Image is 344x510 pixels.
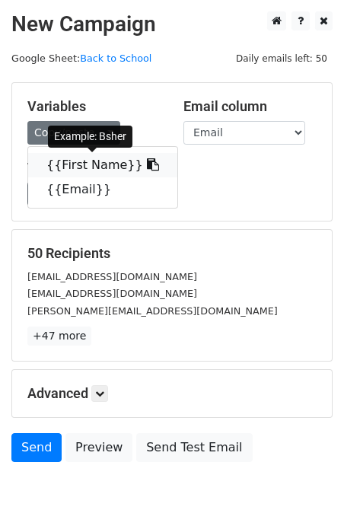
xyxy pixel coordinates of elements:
h5: 50 Recipients [27,245,317,262]
a: +47 more [27,327,91,346]
a: {{First Name}} [28,153,177,177]
span: Daily emails left: 50 [231,50,333,67]
h5: Email column [183,98,317,115]
a: Send [11,433,62,462]
small: [EMAIL_ADDRESS][DOMAIN_NAME] [27,288,197,299]
a: {{Email}} [28,177,177,202]
a: Daily emails left: 50 [231,53,333,64]
small: [PERSON_NAME][EMAIL_ADDRESS][DOMAIN_NAME] [27,305,278,317]
a: Copy/paste... [27,121,120,145]
a: Preview [65,433,132,462]
h5: Variables [27,98,161,115]
small: Google Sheet: [11,53,151,64]
small: [EMAIL_ADDRESS][DOMAIN_NAME] [27,271,197,282]
div: Example: Bsher [48,126,132,148]
a: Back to School [80,53,151,64]
iframe: Chat Widget [268,437,344,510]
h5: Advanced [27,385,317,402]
h2: New Campaign [11,11,333,37]
a: Send Test Email [136,433,252,462]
